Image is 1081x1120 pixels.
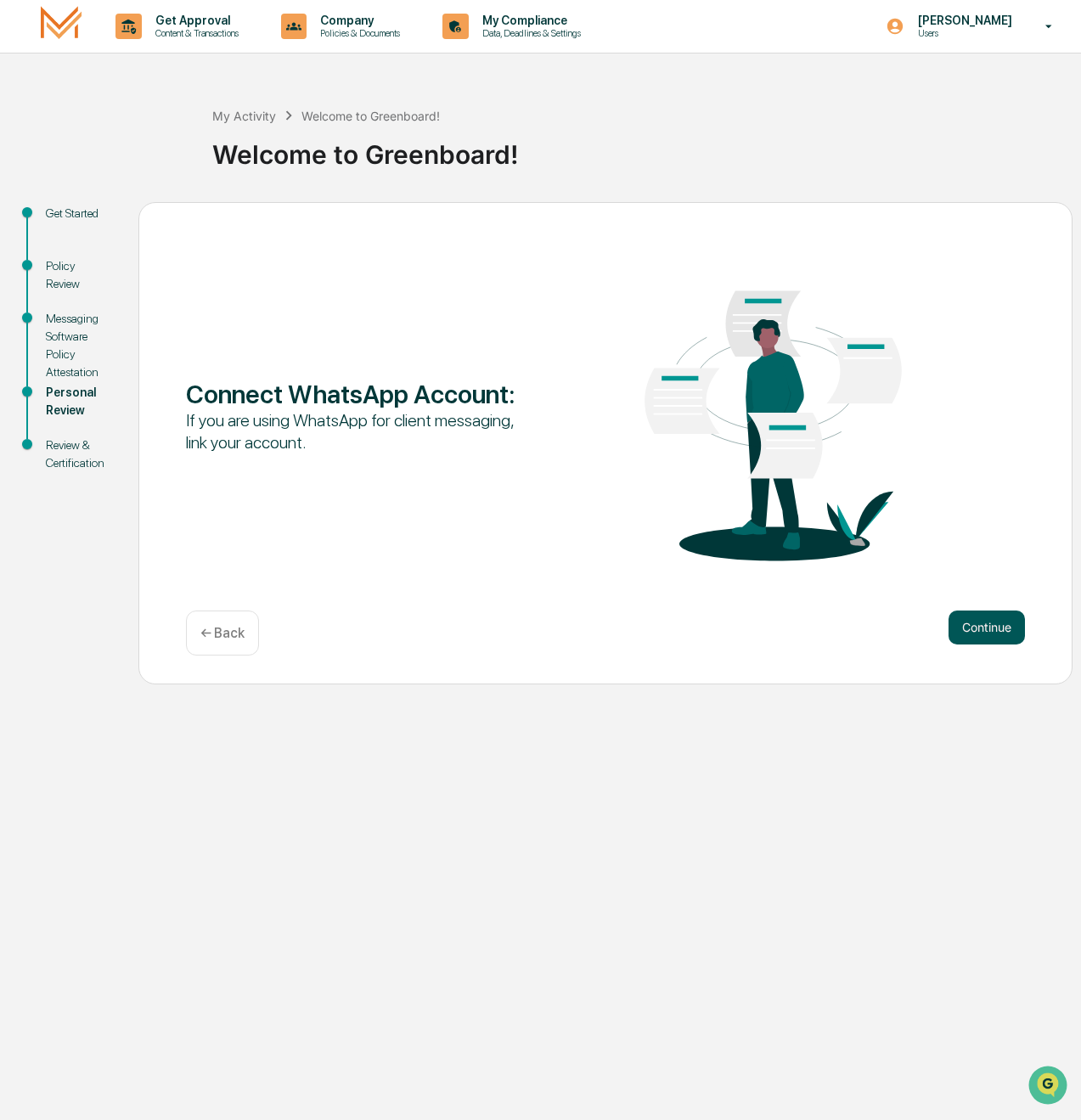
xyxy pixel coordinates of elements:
[17,216,31,229] div: 🖐️
[307,14,408,27] p: Company
[58,147,215,160] div: We're available if you need us!
[605,239,941,589] img: Connect WhatsApp Account
[10,207,116,238] a: 🖐️Preclearance
[46,205,111,222] div: Get Started
[140,214,211,231] span: Attestations
[469,27,589,39] p: Data, Deadlines & Settings
[46,257,111,293] div: Policy Review
[34,214,110,231] span: Preclearance
[212,126,1073,170] div: Welcome to Greenboard!
[46,310,111,381] div: Messaging Software Policy Attestation
[17,248,31,262] div: 🔎
[17,36,309,63] p: How can we help?
[186,409,521,453] div: If you are using WhatsApp for client messaging, link your account.
[142,14,247,27] p: Get Approval
[469,14,589,27] p: My Compliance
[289,135,309,155] button: Start new chat
[307,27,408,39] p: Policies & Documents
[1027,1064,1073,1110] iframe: Open customer support
[46,436,111,472] div: Review & Certification
[46,384,111,419] div: Personal Review
[142,27,247,39] p: Content & Transactions
[116,207,217,238] a: 🗄️Attestations
[123,216,137,229] div: 🗄️
[904,27,1021,39] p: Users
[200,625,245,641] p: ← Back
[301,109,440,123] div: Welcome to Greenboard!
[186,379,521,409] div: Connect WhatsApp Account :
[58,130,279,147] div: Start new chat
[120,287,206,301] a: Powered byPylon
[41,6,82,46] img: logo
[10,239,114,270] a: 🔎Data Lookup
[904,14,1021,27] p: [PERSON_NAME]
[949,611,1025,644] button: Continue
[17,130,48,160] img: 1746055101610-c473b297-6a78-478c-a979-82029cc54cd1
[34,246,107,263] span: Data Lookup
[212,109,276,123] div: My Activity
[169,288,206,301] span: Pylon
